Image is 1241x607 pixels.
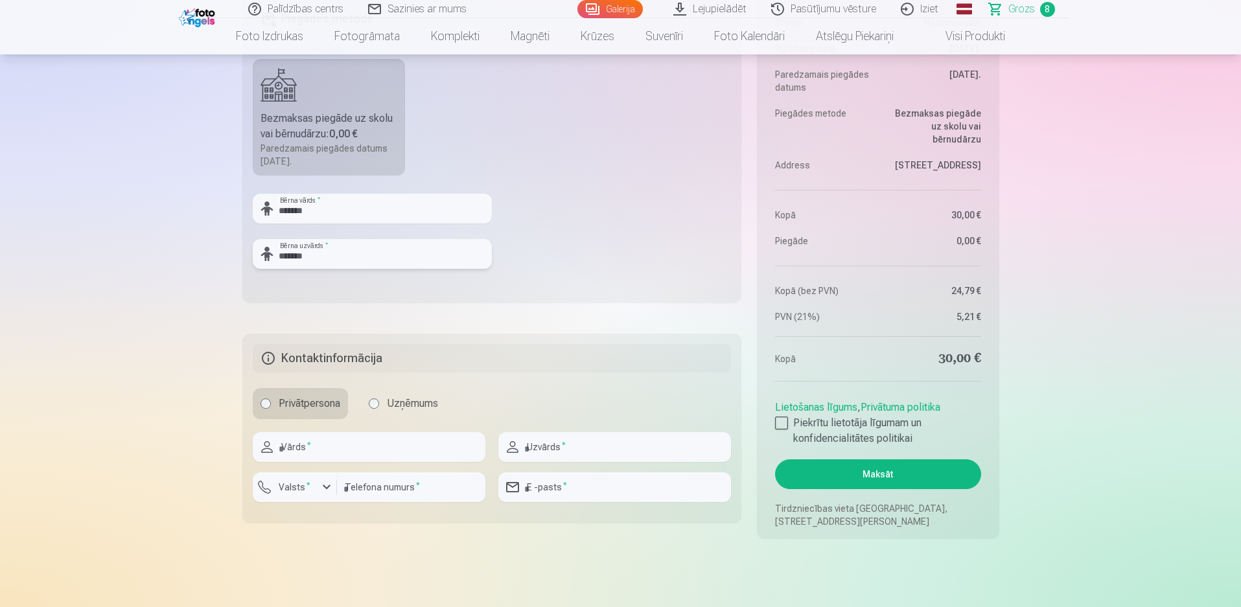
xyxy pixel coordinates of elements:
[885,310,981,323] dd: 5,21 €
[775,209,872,222] dt: Kopā
[775,502,980,528] p: Tirdzniecības vieta [GEOGRAPHIC_DATA], [STREET_ADDRESS][PERSON_NAME]
[1040,2,1055,17] span: 8
[885,235,981,247] dd: 0,00 €
[699,18,800,54] a: Foto kalendāri
[565,18,630,54] a: Krūzes
[261,398,271,409] input: Privātpersona
[861,401,940,413] a: Privātuma politika
[220,18,319,54] a: Foto izdrukas
[909,18,1021,54] a: Visi produkti
[775,310,872,323] dt: PVN (21%)
[885,68,981,94] dd: [DATE].
[775,235,872,247] dt: Piegāde
[495,18,565,54] a: Magnēti
[1008,1,1035,17] span: Grozs
[885,284,981,297] dd: 24,79 €
[885,107,981,146] dd: Bezmaksas piegāde uz skolu vai bērnudārzu
[775,459,980,489] button: Maksāt
[885,350,981,368] dd: 30,00 €
[775,107,872,146] dt: Piegādes metode
[800,18,909,54] a: Atslēgu piekariņi
[775,350,872,368] dt: Kopā
[329,128,358,140] b: 0,00 €
[775,415,980,446] label: Piekrītu lietotāja līgumam un konfidencialitātes politikai
[775,68,872,94] dt: Paredzamais piegādes datums
[261,111,398,142] div: Bezmaksas piegāde uz skolu vai bērnudārzu :
[415,18,495,54] a: Komplekti
[775,401,857,413] a: Lietošanas līgums
[273,481,316,494] label: Valsts
[261,142,398,168] div: Paredzamais piegādes datums [DATE].
[885,159,981,172] dd: [STREET_ADDRESS]
[253,388,348,419] label: Privātpersona
[775,395,980,446] div: ,
[179,5,218,27] img: /fa1
[630,18,699,54] a: Suvenīri
[885,209,981,222] dd: 30,00 €
[253,344,732,372] h5: Kontaktinformācija
[319,18,415,54] a: Fotogrāmata
[775,159,872,172] dt: Address
[775,284,872,297] dt: Kopā (bez PVN)
[369,398,379,409] input: Uzņēmums
[361,388,446,419] label: Uzņēmums
[253,472,337,502] button: Valsts*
